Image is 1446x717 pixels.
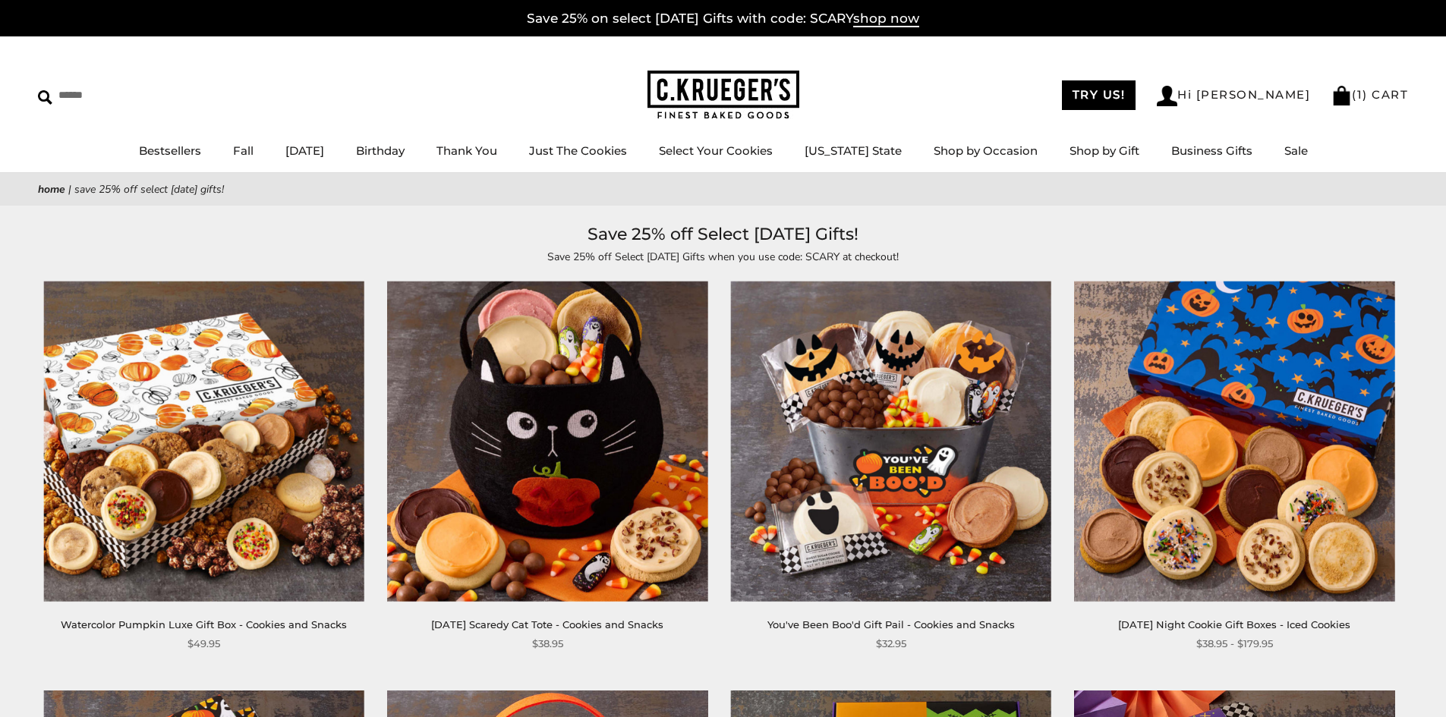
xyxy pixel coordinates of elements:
[876,636,906,652] span: $32.95
[1357,87,1363,102] span: 1
[767,618,1015,631] a: You've Been Boo'd Gift Pail - Cookies and Snacks
[68,182,71,197] span: |
[38,181,1408,198] nav: breadcrumbs
[285,143,324,158] a: [DATE]
[659,143,773,158] a: Select Your Cookies
[1157,86,1177,106] img: Account
[356,143,405,158] a: Birthday
[38,83,219,107] input: Search
[853,11,919,27] span: shop now
[38,182,65,197] a: Home
[529,143,627,158] a: Just The Cookies
[44,281,364,602] img: Watercolor Pumpkin Luxe Gift Box - Cookies and Snacks
[1062,80,1136,110] a: TRY US!
[1070,143,1139,158] a: Shop by Gift
[1196,636,1273,652] span: $38.95 - $179.95
[374,248,1073,266] p: Save 25% off Select [DATE] Gifts when you use code: SCARY at checkout!
[38,90,52,105] img: Search
[1331,87,1408,102] a: (1) CART
[805,143,902,158] a: [US_STATE] State
[1331,86,1352,105] img: Bag
[187,636,220,652] span: $49.95
[731,281,1051,602] img: You've Been Boo'd Gift Pail - Cookies and Snacks
[532,636,563,652] span: $38.95
[74,182,224,197] span: Save 25% off Select [DATE] Gifts!
[1118,618,1350,631] a: [DATE] Night Cookie Gift Boxes - Iced Cookies
[61,221,1385,248] h1: Save 25% off Select [DATE] Gifts!
[233,143,254,158] a: Fall
[61,618,347,631] a: Watercolor Pumpkin Luxe Gift Box - Cookies and Snacks
[1284,143,1308,158] a: Sale
[1157,86,1310,106] a: Hi [PERSON_NAME]
[1074,281,1394,602] img: Halloween Night Cookie Gift Boxes - Iced Cookies
[527,11,919,27] a: Save 25% on select [DATE] Gifts with code: SCARYshop now
[387,281,707,602] img: Halloween Scaredy Cat Tote - Cookies and Snacks
[934,143,1038,158] a: Shop by Occasion
[139,143,201,158] a: Bestsellers
[431,618,663,631] a: [DATE] Scaredy Cat Tote - Cookies and Snacks
[1171,143,1252,158] a: Business Gifts
[647,71,799,120] img: C.KRUEGER'S
[436,143,497,158] a: Thank You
